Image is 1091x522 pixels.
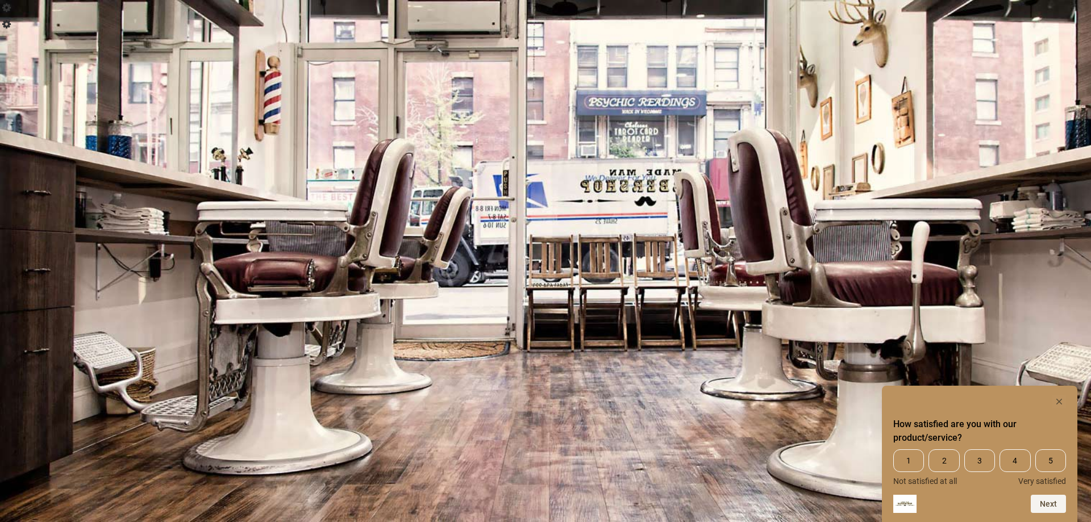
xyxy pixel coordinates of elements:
div: How satisfied are you with our product/service? Select an option from 1 to 5, with 1 being Not sa... [893,449,1066,486]
span: Very satisfied [1018,477,1066,486]
h2: How satisfied are you with our product/service? Select an option from 1 to 5, with 1 being Not sa... [893,417,1066,445]
span: Not satisfied at all [893,477,957,486]
span: 3 [964,449,995,472]
div: How satisfied are you with our product/service? Select an option from 1 to 5, with 1 being Not sa... [893,395,1066,513]
button: Hide survey [1052,395,1066,408]
span: 5 [1035,449,1066,472]
span: 2 [928,449,959,472]
span: 4 [1000,449,1030,472]
span: 1 [893,449,924,472]
button: Next question [1031,495,1066,513]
